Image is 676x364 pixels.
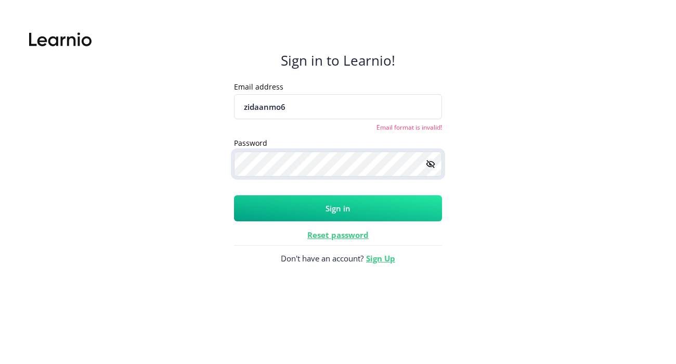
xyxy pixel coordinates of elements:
[234,195,442,221] button: Sign in
[234,94,442,119] input: Enter Email
[234,245,442,271] span: Don't have an account?
[234,119,442,136] p: Email format is invalid!
[234,82,283,92] label: Email address
[29,29,92,50] img: Learnio.svg
[366,253,395,263] a: Sign Up
[281,52,395,69] h4: Sign in to Learnio!
[307,230,369,240] a: Reset password
[234,138,267,148] label: Password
